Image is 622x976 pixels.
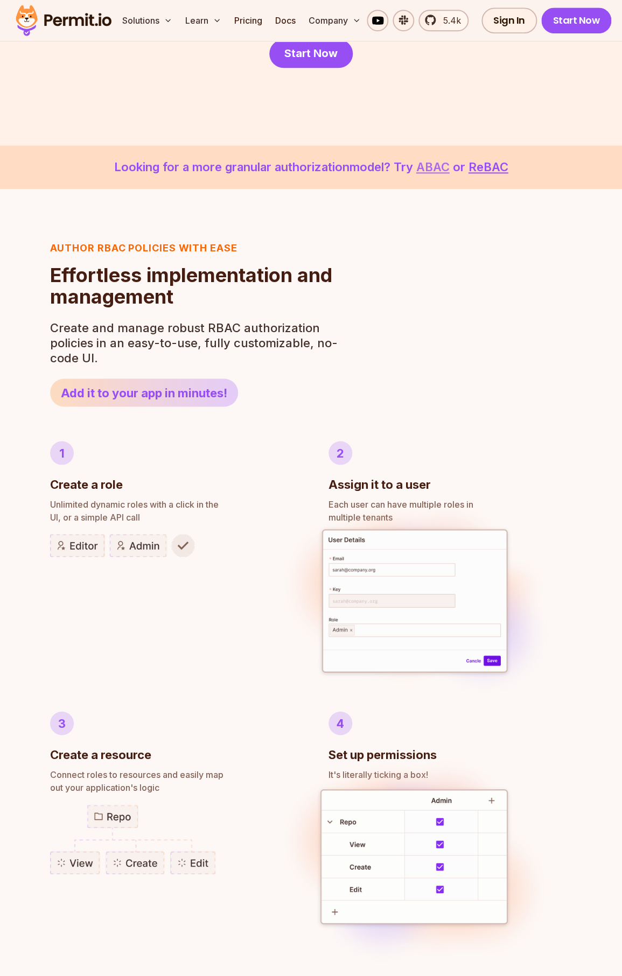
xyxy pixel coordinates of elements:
a: 5.4k [418,10,469,31]
a: Sign In [481,8,537,33]
img: Permit logo [11,2,116,39]
p: out your application's logic [50,768,294,794]
button: Learn [181,10,226,31]
h3: Create a resource [50,746,151,763]
p: UI, or a simple API call [50,497,294,523]
div: 1 [50,441,74,465]
span: Start Now [284,46,338,61]
span: Unlimited dynamic roles with a click in the [50,497,294,510]
a: Add it to your app in minutes! [50,378,238,406]
a: Start Now [541,8,612,33]
a: ABAC [416,160,450,174]
span: Connect roles to resources and easily map [50,768,294,781]
p: Looking for a more granular authorization model? Try or [26,158,596,176]
h3: Assign it to a user [329,475,431,493]
p: Create and manage robust RBAC authorization policies in an easy-to-use, fully customizable, no-co... [50,320,344,366]
a: Start Now [269,39,353,68]
a: Docs [271,10,300,31]
h2: Effortless implementation and management [50,264,344,307]
div: 3 [50,711,74,735]
a: ReBAC [469,160,508,174]
button: Company [304,10,365,31]
span: 5.4k [437,14,461,27]
a: Pricing [230,10,267,31]
h3: Set up permissions [329,746,437,763]
h3: Author RBAC POLICIES with EASE [50,241,344,256]
div: 4 [329,711,352,735]
h3: Create a role [50,475,123,493]
div: 2 [329,441,352,465]
button: Solutions [118,10,177,31]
